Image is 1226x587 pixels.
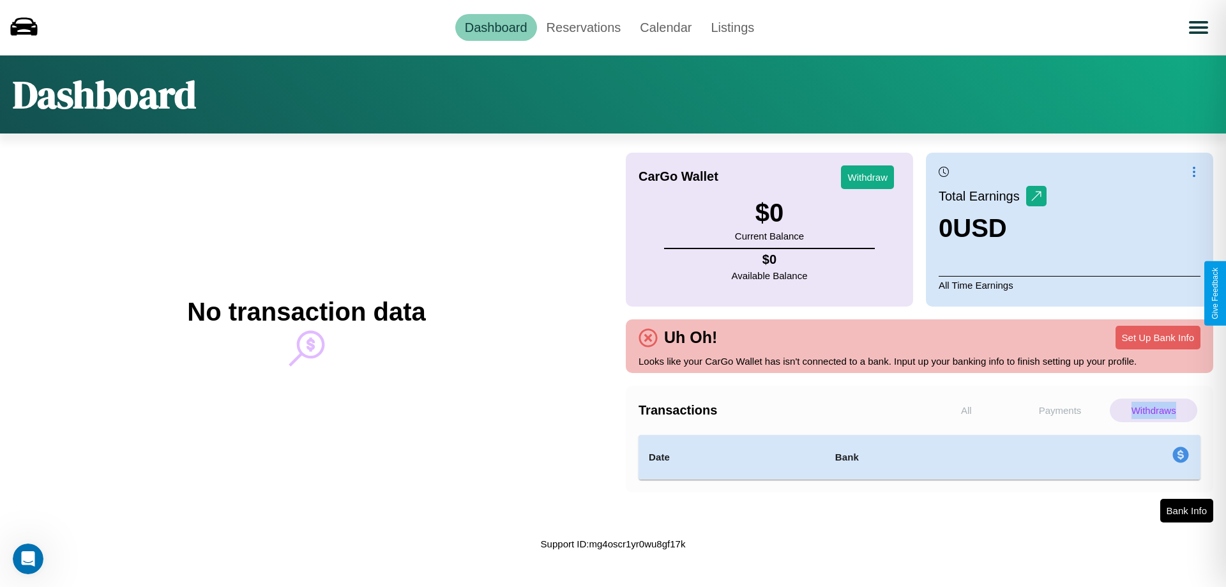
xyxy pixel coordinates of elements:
[639,353,1200,370] p: Looks like your CarGo Wallet has isn't connected to a bank. Input up your banking info to finish ...
[639,169,718,184] h4: CarGo Wallet
[630,14,701,41] a: Calendar
[1017,399,1104,422] p: Payments
[1181,10,1216,45] button: Open menu
[1116,326,1200,349] button: Set Up Bank Info
[1211,268,1220,319] div: Give Feedback
[1160,499,1213,522] button: Bank Info
[835,450,1013,465] h4: Bank
[735,199,804,227] h3: $ 0
[13,68,196,121] h1: Dashboard
[187,298,425,326] h2: No transaction data
[701,14,764,41] a: Listings
[455,14,537,41] a: Dashboard
[541,535,686,553] p: Support ID: mg4oscr1yr0wu8gf17k
[735,227,804,245] p: Current Balance
[639,435,1200,480] table: simple table
[639,403,919,418] h4: Transactions
[1110,399,1197,422] p: Withdraws
[841,165,894,189] button: Withdraw
[537,14,631,41] a: Reservations
[732,252,808,267] h4: $ 0
[658,328,723,347] h4: Uh Oh!
[732,267,808,284] p: Available Balance
[939,185,1026,208] p: Total Earnings
[923,399,1010,422] p: All
[13,544,43,574] iframe: Intercom live chat
[649,450,815,465] h4: Date
[939,276,1200,294] p: All Time Earnings
[939,214,1047,243] h3: 0 USD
